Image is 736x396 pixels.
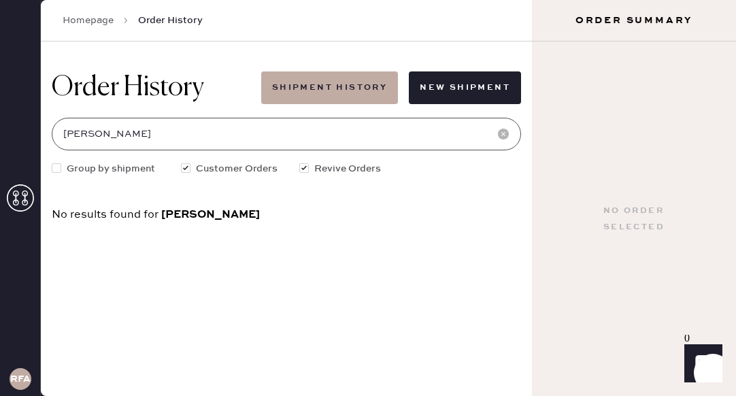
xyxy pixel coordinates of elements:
button: New Shipment [409,71,521,104]
h3: Order Summary [532,14,736,27]
span: [PERSON_NAME] [161,208,260,221]
h3: RFA [10,374,31,384]
button: Shipment History [261,71,398,104]
div: No results found for [52,209,521,220]
iframe: Front Chat [671,335,730,393]
span: Order History [138,14,203,27]
span: Group by shipment [67,161,155,176]
div: No order selected [603,203,665,235]
a: Homepage [63,14,114,27]
input: Search by order number, customer name, email or phone number [52,118,521,150]
span: Customer Orders [196,161,278,176]
span: Revive Orders [314,161,381,176]
h1: Order History [52,71,204,104]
